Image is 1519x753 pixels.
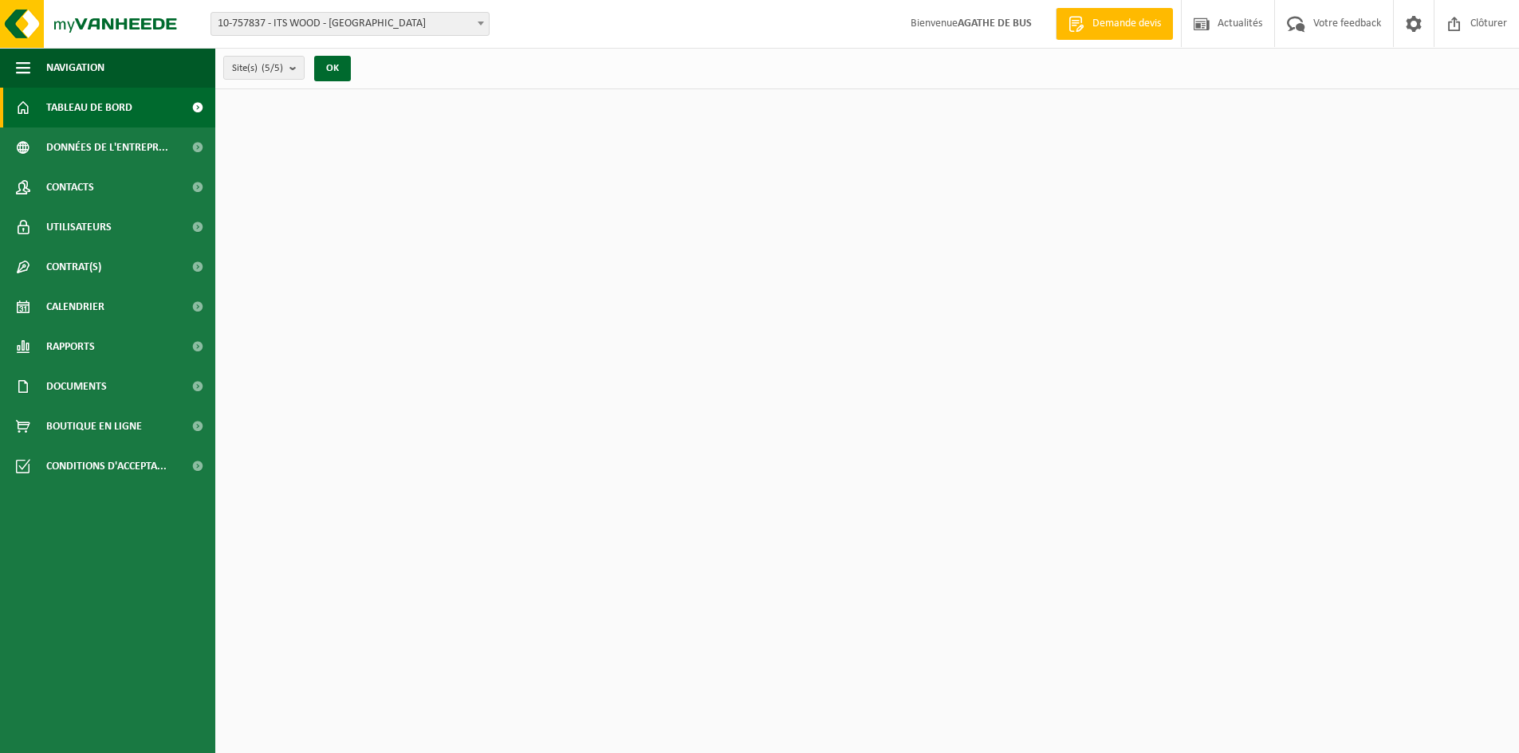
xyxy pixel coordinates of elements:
[211,13,489,35] span: 10-757837 - ITS WOOD - JAMBES
[1088,16,1165,32] span: Demande devis
[958,18,1032,29] strong: AGATHE DE BUS
[262,63,283,73] count: (5/5)
[211,12,490,36] span: 10-757837 - ITS WOOD - JAMBES
[46,327,95,367] span: Rapports
[46,207,112,247] span: Utilisateurs
[232,57,283,80] span: Site(s)
[223,56,305,80] button: Site(s)(5/5)
[46,167,94,207] span: Contacts
[314,56,351,81] button: OK
[46,247,101,287] span: Contrat(s)
[46,287,104,327] span: Calendrier
[1056,8,1173,40] a: Demande devis
[46,446,167,486] span: Conditions d'accepta...
[46,406,142,446] span: Boutique en ligne
[46,88,132,127] span: Tableau de bord
[46,367,107,406] span: Documents
[46,48,104,88] span: Navigation
[46,127,168,167] span: Données de l'entrepr...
